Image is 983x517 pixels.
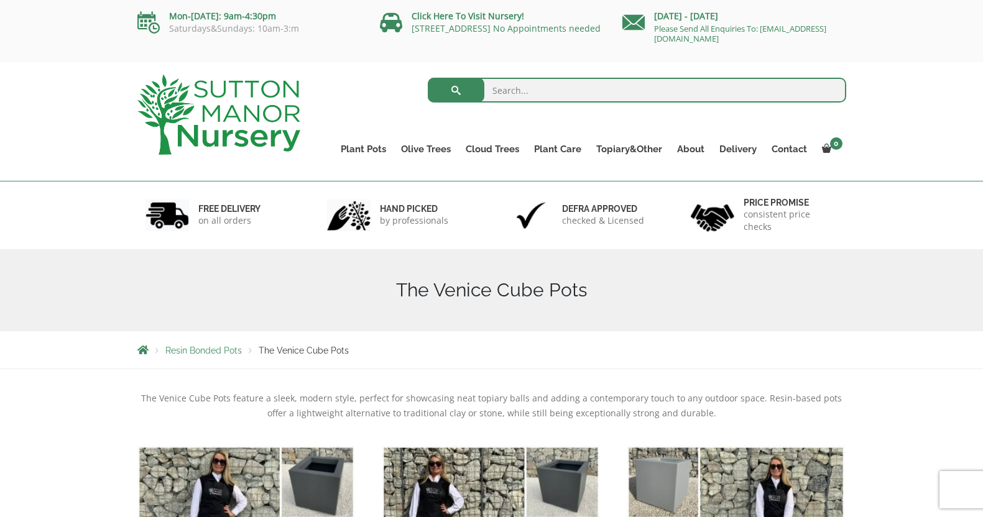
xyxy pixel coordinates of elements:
img: 4.jpg [691,196,734,234]
h1: The Venice Cube Pots [137,279,846,301]
a: 0 [815,140,846,158]
input: Search... [428,78,846,103]
a: [STREET_ADDRESS] No Appointments needed [412,22,601,34]
h6: hand picked [380,203,448,214]
a: About [670,140,712,158]
img: 2.jpg [327,199,371,231]
a: Olive Trees [394,140,458,158]
a: Delivery [712,140,764,158]
span: The Venice Cube Pots [259,345,349,355]
p: Saturdays&Sundays: 10am-3:m [137,24,361,34]
h6: Price promise [744,197,838,208]
a: Please Send All Enquiries To: [EMAIL_ADDRESS][DOMAIN_NAME] [654,23,826,44]
a: Topiary&Other [589,140,670,158]
p: on all orders [198,214,261,227]
h6: Defra approved [562,203,644,214]
h6: FREE DELIVERY [198,203,261,214]
a: Plant Pots [333,140,394,158]
img: 1.jpg [145,199,189,231]
a: Click Here To Visit Nursery! [412,10,524,22]
nav: Breadcrumbs [137,345,846,355]
img: logo [137,75,300,155]
a: Resin Bonded Pots [165,345,242,355]
span: 0 [830,137,842,150]
p: The Venice Cube Pots feature a sleek, modern style, perfect for showcasing neat topiary balls and... [137,391,846,421]
p: by professionals [380,214,448,227]
p: consistent price checks [744,208,838,233]
img: 3.jpg [509,199,553,231]
p: checked & Licensed [562,214,644,227]
a: Contact [764,140,815,158]
p: Mon-[DATE]: 9am-4:30pm [137,9,361,24]
p: [DATE] - [DATE] [622,9,846,24]
a: Cloud Trees [458,140,527,158]
a: Plant Care [527,140,589,158]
